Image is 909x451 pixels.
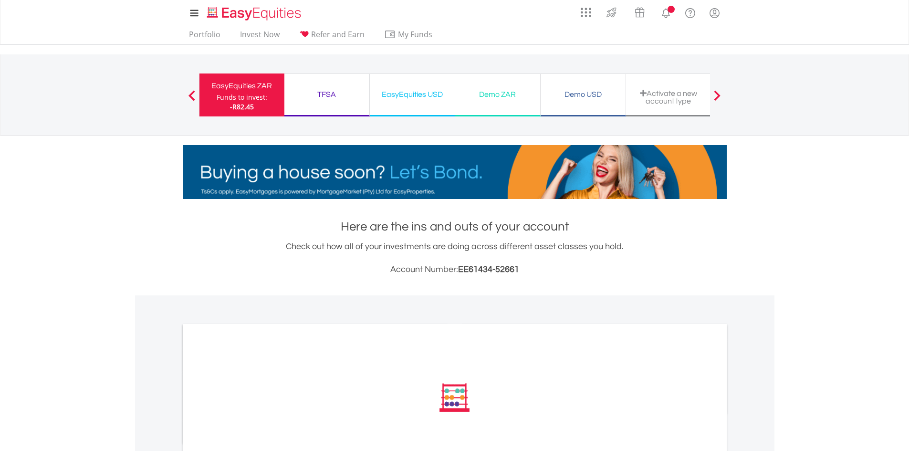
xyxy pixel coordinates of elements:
span: Refer and Earn [311,29,365,40]
img: grid-menu-icon.svg [581,7,591,18]
div: Check out how all of your investments are doing across different asset classes you hold. [183,240,727,276]
span: My Funds [384,28,447,41]
div: EasyEquities ZAR [205,79,279,93]
a: Portfolio [185,30,224,44]
a: Invest Now [236,30,283,44]
img: EasyEquities_Logo.png [205,6,305,21]
h3: Account Number: [183,263,727,276]
span: EE61434-52661 [458,265,519,274]
div: EasyEquities USD [376,88,449,101]
a: My Profile [702,2,727,23]
a: Refer and Earn [295,30,368,44]
div: Demo ZAR [461,88,534,101]
div: Funds to invest: [217,93,267,102]
img: thrive-v2.svg [604,5,619,20]
img: vouchers-v2.svg [632,5,648,20]
a: Notifications [654,2,678,21]
h1: Here are the ins and outs of your account [183,218,727,235]
a: AppsGrid [575,2,597,18]
span: -R82.45 [230,102,254,111]
img: EasyMortage Promotion Banner [183,145,727,199]
a: FAQ's and Support [678,2,702,21]
a: Vouchers [626,2,654,20]
div: Activate a new account type [632,89,705,105]
div: TFSA [290,88,364,101]
a: Home page [203,2,305,21]
div: Demo USD [546,88,620,101]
